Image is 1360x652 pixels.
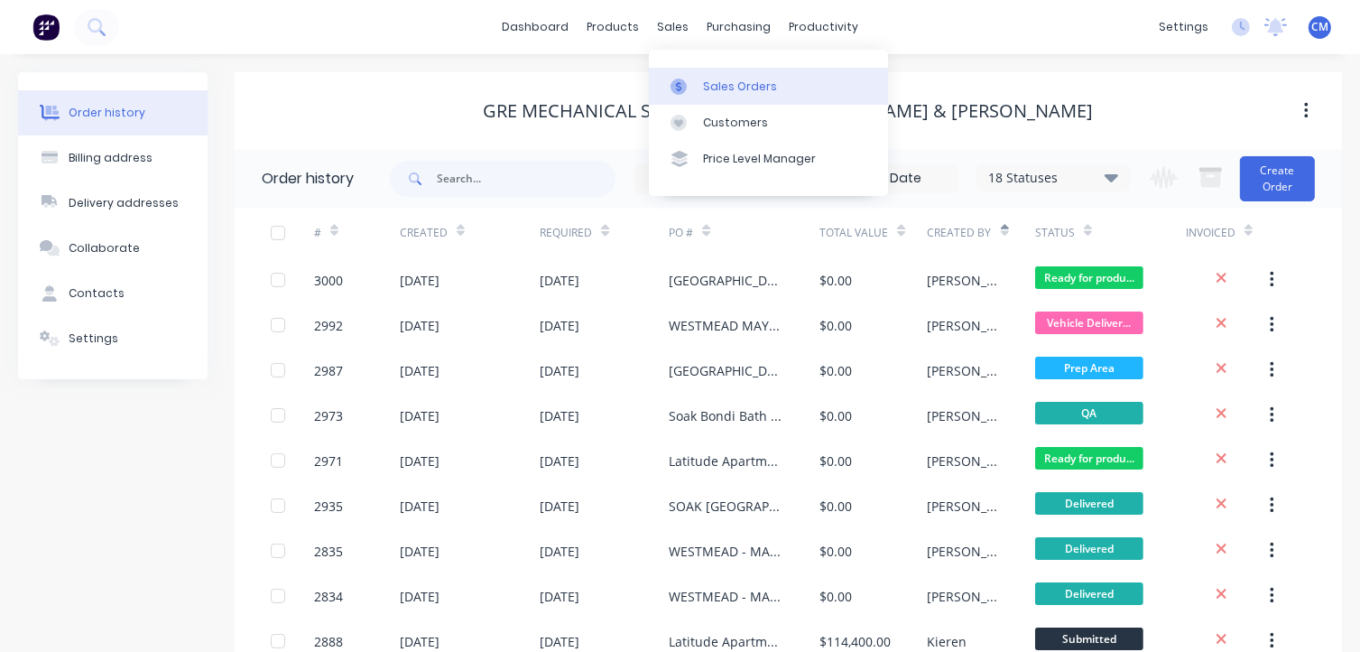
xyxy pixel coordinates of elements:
[69,105,145,121] div: Order history
[780,14,867,41] div: productivity
[819,497,852,516] div: $0.00
[69,331,118,347] div: Settings
[18,135,208,181] button: Billing address
[669,316,783,335] div: WESTMEAD MAYFLOWER FIRE DAMPER SAMPLE
[540,497,579,516] div: [DATE]
[977,168,1129,188] div: 18 Statuses
[1150,14,1217,41] div: settings
[540,271,579,290] div: [DATE]
[1186,208,1272,257] div: Invoiced
[703,151,816,167] div: Price Level Manager
[669,361,783,380] div: [GEOGRAPHIC_DATA] Measures
[649,105,888,141] a: Customers
[540,542,579,561] div: [DATE]
[703,79,777,95] div: Sales Orders
[1035,582,1143,605] span: Delivered
[928,542,999,561] div: [PERSON_NAME]
[540,587,579,606] div: [DATE]
[314,316,343,335] div: 2992
[669,406,783,425] div: Soak Bondi Bath house Variations
[1035,225,1075,241] div: Status
[314,361,343,380] div: 2987
[69,240,140,256] div: Collaborate
[18,271,208,316] button: Contacts
[1035,447,1143,470] span: Ready for produ...
[314,542,343,561] div: 2835
[400,361,439,380] div: [DATE]
[669,497,783,516] div: SOAK [GEOGRAPHIC_DATA] SITE MEASURE
[540,406,579,425] div: [DATE]
[314,632,343,651] div: 2888
[928,587,999,606] div: [PERSON_NAME]
[1035,208,1186,257] div: Status
[314,587,343,606] div: 2834
[437,161,615,197] input: Search...
[819,271,852,290] div: $0.00
[819,361,852,380] div: $0.00
[819,316,852,335] div: $0.00
[540,452,579,470] div: [DATE]
[1035,312,1143,334] span: Vehicle Deliver...
[1035,492,1143,515] span: Delivered
[400,208,540,257] div: Created
[928,225,992,241] div: Created By
[314,208,400,257] div: #
[928,452,999,470] div: [PERSON_NAME]
[819,587,852,606] div: $0.00
[928,361,999,380] div: [PERSON_NAME]
[493,14,578,41] a: dashboard
[928,406,999,425] div: [PERSON_NAME]
[669,271,783,290] div: [GEOGRAPHIC_DATA] 5 LOWER GROUND RUN A
[18,316,208,361] button: Settings
[1240,156,1315,201] button: Create Order
[1035,402,1143,424] span: QA
[262,168,354,190] div: Order history
[819,225,888,241] div: Total Value
[400,225,448,241] div: Created
[314,406,343,425] div: 2973
[540,632,579,651] div: [DATE]
[669,542,783,561] div: WESTMEAD - MAYFLOWER BASEMENT - BUILDING 4 RUN E
[819,406,852,425] div: $0.00
[1311,19,1328,35] span: CM
[634,165,786,192] input: Order Date
[540,361,579,380] div: [DATE]
[484,100,1094,122] div: GRE Mechanical Services P/L t/a [PERSON_NAME] & [PERSON_NAME]
[928,271,999,290] div: [PERSON_NAME]
[819,208,927,257] div: Total Value
[314,271,343,290] div: 3000
[819,452,852,470] div: $0.00
[540,208,669,257] div: Required
[69,285,125,302] div: Contacts
[1035,537,1143,560] span: Delivered
[669,632,783,651] div: Latitude Apartments [STREET_ADDRESS]
[669,208,819,257] div: PO #
[400,452,439,470] div: [DATE]
[540,316,579,335] div: [DATE]
[1035,266,1143,289] span: Ready for produ...
[314,452,343,470] div: 2971
[314,225,321,241] div: #
[18,226,208,271] button: Collaborate
[1186,225,1235,241] div: Invoiced
[649,141,888,177] a: Price Level Manager
[400,406,439,425] div: [DATE]
[819,542,852,561] div: $0.00
[649,68,888,104] a: Sales Orders
[669,225,693,241] div: PO #
[578,14,648,41] div: products
[928,632,967,651] div: Kieren
[400,497,439,516] div: [DATE]
[18,181,208,226] button: Delivery addresses
[669,587,783,606] div: WESTMEAD - MAYFLOWER BASEMENT - BUILDING 4 RUN E
[32,14,60,41] img: Factory
[69,150,153,166] div: Billing address
[928,497,999,516] div: [PERSON_NAME]
[400,632,439,651] div: [DATE]
[540,225,592,241] div: Required
[648,14,698,41] div: sales
[400,587,439,606] div: [DATE]
[928,316,999,335] div: [PERSON_NAME]
[400,271,439,290] div: [DATE]
[314,497,343,516] div: 2935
